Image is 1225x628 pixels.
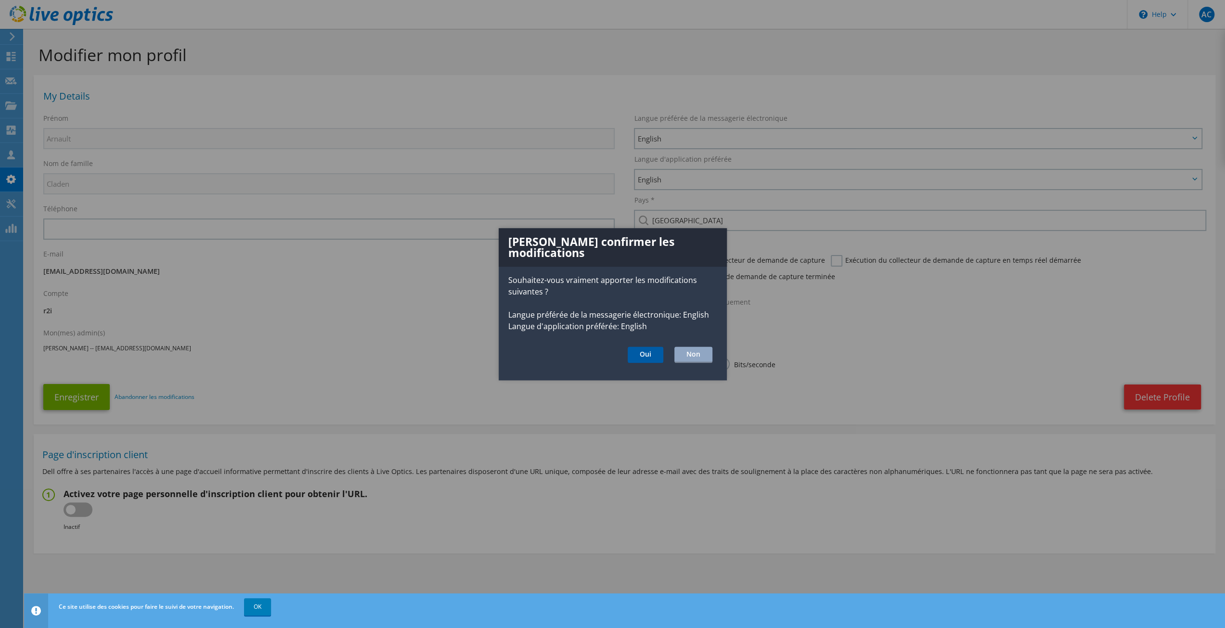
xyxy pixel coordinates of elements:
[499,275,727,298] p: Souhaitez-vous vraiment apporter les modifications suivantes ?
[244,598,271,615] a: OK
[499,229,727,267] h1: [PERSON_NAME] confirmer les modifications
[499,309,727,333] p: Langue préférée de la messagerie électronique: English Langue d'application préférée: English
[674,347,712,363] button: Non
[59,602,234,611] span: Ce site utilise des cookies pour faire le suivi de votre navigation.
[628,347,663,363] button: Oui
